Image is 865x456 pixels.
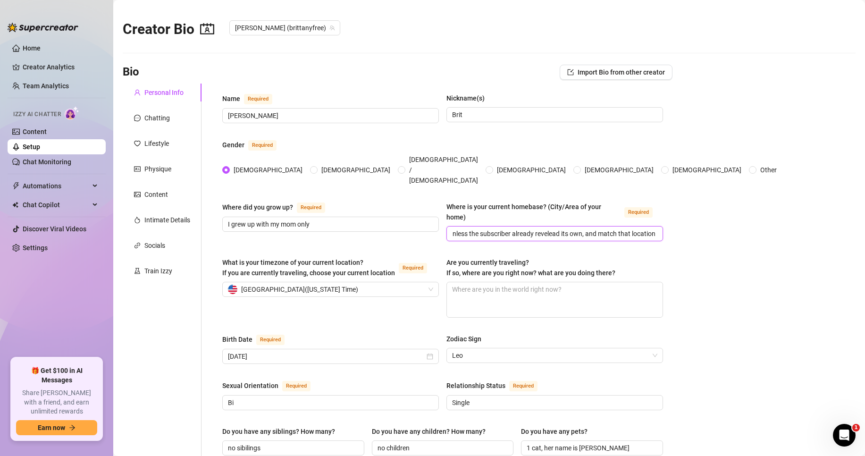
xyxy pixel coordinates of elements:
div: Where is your current homebase? (City/Area of your home) [446,202,621,222]
label: Where did you grow up? [222,202,336,213]
iframe: Intercom live chat [833,424,856,447]
span: Automations [23,178,90,194]
button: Earn nowarrow-right [16,420,97,435]
span: Required [624,207,653,218]
span: [DEMOGRAPHIC_DATA] / [DEMOGRAPHIC_DATA] [405,154,482,186]
span: 🎁 Get $100 in AI Messages [16,366,97,385]
span: Required [297,203,325,213]
img: us [228,285,237,294]
span: Chat Copilot [23,197,90,212]
a: Discover Viral Videos [23,225,86,233]
div: Intimate Details [144,215,190,225]
span: Import Bio from other creator [578,68,665,76]
input: Do you have any children? How many? [378,443,506,453]
div: Nickname(s) [446,93,485,103]
label: Gender [222,139,287,151]
span: fire [134,217,141,223]
input: Sexual Orientation [228,397,431,408]
input: Relationship Status [452,397,655,408]
a: Team Analytics [23,82,69,90]
span: user [134,89,141,96]
span: Required [282,381,311,391]
span: Are you currently traveling? If so, where are you right now? what are you doing there? [446,259,615,277]
div: Do you have any pets? [521,426,588,437]
label: Sexual Orientation [222,380,321,391]
span: Required [248,140,277,151]
span: [DEMOGRAPHIC_DATA] [230,165,306,175]
div: Train Izzy [144,266,172,276]
span: arrow-right [69,424,76,431]
label: Birth Date [222,334,295,345]
input: Where is your current homebase? (City/Area of your home) [452,228,655,239]
span: picture [134,191,141,198]
img: logo-BBDzfeDw.svg [8,23,78,32]
span: 1 [852,424,860,431]
a: Settings [23,244,48,252]
div: Lifestyle [144,138,169,149]
img: AI Chatter [65,106,79,120]
label: Name [222,93,283,104]
span: Required [256,335,285,345]
div: Gender [222,140,244,150]
span: Other [756,165,781,175]
span: [DEMOGRAPHIC_DATA] [493,165,570,175]
div: Where did you grow up? [222,202,293,212]
span: Brittany (brittanyfree) [235,21,335,35]
input: Where did you grow up? [228,219,431,229]
label: Nickname(s) [446,93,491,103]
a: Content [23,128,47,135]
div: Personal Info [144,87,184,98]
label: Do you have any pets? [521,426,594,437]
input: Nickname(s) [452,110,655,120]
input: Birth Date [228,351,425,362]
span: Share [PERSON_NAME] with a friend, and earn unlimited rewards [16,388,97,416]
div: Content [144,189,168,200]
span: thunderbolt [12,182,20,190]
span: [DEMOGRAPHIC_DATA] [669,165,745,175]
a: Setup [23,143,40,151]
span: Required [244,94,272,104]
div: Birth Date [222,334,252,345]
label: Do you have any children? How many? [372,426,492,437]
input: Do you have any siblings? How many? [228,443,357,453]
div: Physique [144,164,171,174]
span: contacts [200,22,214,36]
span: Required [509,381,537,391]
a: Home [23,44,41,52]
span: Izzy AI Chatter [13,110,61,119]
div: Do you have any siblings? How many? [222,426,335,437]
h3: Bio [123,65,139,80]
div: Sexual Orientation [222,380,278,391]
div: Chatting [144,113,170,123]
label: Do you have any siblings? How many? [222,426,342,437]
span: experiment [134,268,141,274]
span: import [567,69,574,76]
span: message [134,115,141,121]
button: Import Bio from other creator [560,65,672,80]
span: team [329,25,335,31]
span: [DEMOGRAPHIC_DATA] [318,165,394,175]
div: Zodiac Sign [446,334,481,344]
div: Name [222,93,240,104]
span: Earn now [38,424,65,431]
span: link [134,242,141,249]
input: Name [228,110,431,121]
label: Where is your current homebase? (City/Area of your home) [446,202,663,222]
img: Chat Copilot [12,202,18,208]
label: Zodiac Sign [446,334,488,344]
span: [GEOGRAPHIC_DATA] ( [US_STATE] Time ) [241,282,358,296]
span: Required [399,263,427,273]
span: Leo [452,348,657,363]
span: idcard [134,166,141,172]
label: Relationship Status [446,380,548,391]
a: Chat Monitoring [23,158,71,166]
input: Do you have any pets? [527,443,655,453]
a: Creator Analytics [23,59,98,75]
span: What is your timezone of your current location? If you are currently traveling, choose your curre... [222,259,395,277]
span: heart [134,140,141,147]
h2: Creator Bio [123,20,214,38]
div: Do you have any children? How many? [372,426,486,437]
div: Relationship Status [446,380,505,391]
span: [DEMOGRAPHIC_DATA] [581,165,657,175]
div: Socials [144,240,165,251]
